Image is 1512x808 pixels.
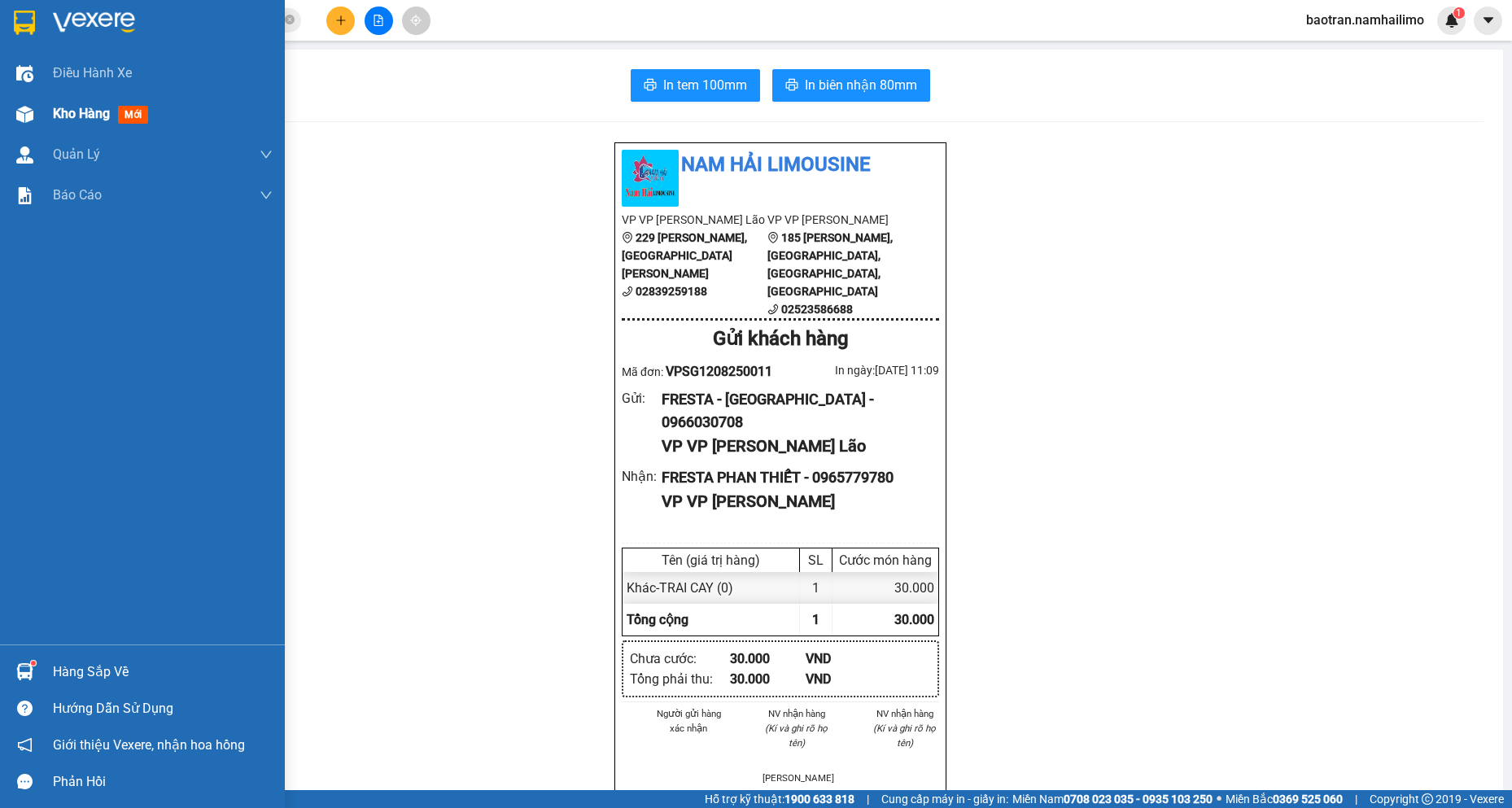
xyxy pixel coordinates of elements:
img: logo-vxr [14,11,35,35]
div: 30.000 [832,572,938,604]
img: icon-new-feature [1444,13,1459,28]
div: FRESTA PHAN THIẾT - 0965779780 [662,466,926,489]
span: file-add [373,15,384,26]
div: Cước món hàng [837,552,934,568]
strong: 0369 525 060 [1273,793,1343,806]
span: baotran.namhailimo [1293,10,1437,30]
span: caret-down [1481,13,1496,28]
span: | [867,790,869,808]
div: Tổng phải thu : [630,669,730,689]
span: printer [644,78,657,94]
span: Hỗ trợ kỹ thuật: [705,790,854,808]
sup: 1 [1453,7,1465,19]
li: VP VP [PERSON_NAME] [112,88,216,124]
span: aim [410,15,422,26]
img: logo.jpg [622,150,679,207]
span: mới [118,106,148,124]
b: 02523586688 [781,303,853,316]
i: (Kí và ghi rõ họ tên) [873,723,936,749]
img: warehouse-icon [16,65,33,82]
div: VND [806,669,881,689]
button: file-add [365,7,393,35]
span: down [260,148,273,161]
span: environment [767,232,779,243]
span: Quản Lý [53,144,100,164]
button: aim [402,7,430,35]
span: Cung cấp máy in - giấy in: [881,790,1008,808]
span: Điều hành xe [53,63,132,83]
button: caret-down [1474,7,1502,35]
div: Gửi : [622,388,662,408]
span: close-circle [285,15,295,24]
sup: 1 [31,661,36,666]
li: Nam Hải Limousine [8,8,236,69]
div: Nhận : [622,466,662,487]
img: warehouse-icon [16,146,33,164]
span: Khác - TRAI CAY (0) [627,580,733,596]
span: 1 [812,612,819,627]
span: ⚪️ [1217,796,1221,802]
div: In ngày: [DATE] 11:09 [780,361,939,379]
span: question-circle [17,701,33,716]
span: phone [767,304,779,315]
div: 30.000 [730,649,806,669]
span: | [1355,790,1357,808]
div: Hướng dẫn sử dụng [53,697,273,721]
span: copyright [1422,793,1433,805]
div: Hàng sắp về [53,660,273,684]
span: Báo cáo [53,185,102,205]
li: Nam Hải Limousine [622,150,939,181]
div: SL [804,552,828,568]
span: message [17,774,33,789]
div: 30.000 [730,669,806,689]
div: VP VP [PERSON_NAME] [662,489,926,514]
strong: 1900 633 818 [784,793,854,806]
span: Kho hàng [53,106,110,121]
li: [PERSON_NAME] [763,771,832,785]
img: warehouse-icon [16,663,33,680]
b: 02839259188 [636,285,707,298]
span: down [260,189,273,202]
button: printerIn biên nhận 80mm [772,69,930,102]
span: plus [335,15,347,26]
div: Gửi khách hàng [622,324,939,355]
span: printer [785,78,798,94]
span: Miền Bắc [1226,790,1343,808]
div: Phản hồi [53,770,273,794]
div: Tên (giá trị hàng) [627,552,795,568]
img: warehouse-icon [16,106,33,123]
div: VND [806,649,881,669]
div: FRESTA - [GEOGRAPHIC_DATA] - 0966030708 [662,388,926,435]
span: VPSG1208250011 [666,364,772,379]
span: Tổng cộng [627,612,688,627]
div: VP VP [PERSON_NAME] Lão [662,434,926,459]
div: 1 [800,572,832,604]
button: plus [326,7,355,35]
span: environment [622,232,633,243]
button: printerIn tem 100mm [631,69,760,102]
b: 185 [PERSON_NAME], [GEOGRAPHIC_DATA], [GEOGRAPHIC_DATA], [GEOGRAPHIC_DATA] [767,231,893,298]
span: In tem 100mm [663,75,747,95]
strong: 0708 023 035 - 0935 103 250 [1064,793,1213,806]
li: VP VP [PERSON_NAME] Lão [622,211,767,229]
li: NV nhận hàng [763,706,832,721]
img: solution-icon [16,187,33,204]
i: (Kí và ghi rõ họ tên) [765,723,828,749]
span: phone [622,286,633,297]
span: close-circle [285,13,295,28]
span: notification [17,737,33,753]
b: 229 [PERSON_NAME], [GEOGRAPHIC_DATA][PERSON_NAME] [622,231,747,280]
div: Mã đơn: [622,361,780,382]
img: logo.jpg [8,8,65,65]
li: Người gửi hàng xác nhận [654,706,723,736]
span: 1 [1456,7,1462,19]
span: Miền Nam [1012,790,1213,808]
li: VP VP [PERSON_NAME] Lão [8,88,112,142]
li: NV nhận hàng [870,706,939,721]
span: In biên nhận 80mm [805,75,917,95]
li: VP VP [PERSON_NAME] [767,211,913,229]
div: Chưa cước : [630,649,730,669]
span: 30.000 [894,612,934,627]
span: Giới thiệu Vexere, nhận hoa hồng [53,735,245,755]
